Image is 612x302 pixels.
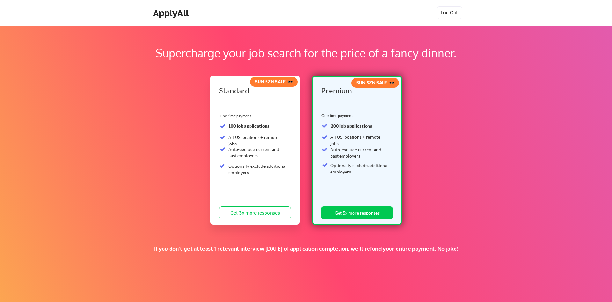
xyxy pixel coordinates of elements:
[356,80,394,85] strong: SUN SZN SALE 🕶️
[219,87,289,94] div: Standard
[153,8,191,18] div: ApplyAll
[330,162,389,175] div: Optionally exclude additional employers
[41,44,571,62] div: Supercharge your job search for the price of a fancy dinner.
[111,245,501,252] div: If you don't get at least 1 relevant interview [DATE] of application completion, we'll refund you...
[321,113,354,118] div: One-time payment
[228,123,269,129] strong: 100 job applications
[331,123,372,129] strong: 200 job applications
[228,146,287,158] div: Auto-exclude current and past employers
[321,87,391,94] div: Premium
[220,114,253,119] div: One-time payment
[219,206,291,219] button: Get 3x more responses
[321,206,393,219] button: Get 5x more responses
[437,6,462,19] button: Log Out
[330,146,389,159] div: Auto-exclude current and past employers
[330,134,389,146] div: All US locations + remote jobs
[228,163,287,175] div: Optionally exclude additional employers
[228,134,287,147] div: All US locations + remote jobs
[255,79,293,84] strong: SUN SZN SALE 🕶️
